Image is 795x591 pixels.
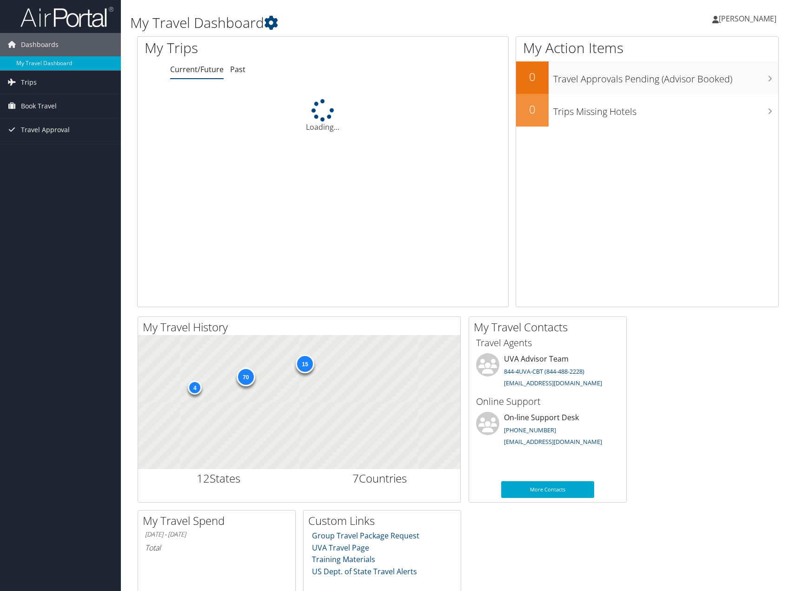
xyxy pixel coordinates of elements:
span: Trips [21,71,37,94]
h1: My Action Items [516,38,778,58]
span: Book Travel [21,94,57,118]
h3: Travel Approvals Pending (Advisor Booked) [553,68,778,86]
span: Travel Approval [21,118,70,141]
span: Dashboards [21,33,59,56]
a: UVA Travel Page [312,543,369,553]
h6: [DATE] - [DATE] [145,530,288,539]
h2: Custom Links [308,513,461,529]
h3: Online Support [476,395,619,408]
a: [PHONE_NUMBER] [504,426,556,434]
a: Training Materials [312,554,375,564]
div: 15 [296,354,314,373]
h2: My Travel Contacts [474,319,626,335]
a: Past [230,64,245,74]
a: More Contacts [501,481,594,498]
li: On-line Support Desk [471,412,624,450]
a: 844-4UVA-CBT (844-488-2228) [504,367,584,376]
h3: Trips Missing Hotels [553,101,778,118]
h2: My Travel Spend [143,513,295,529]
img: airportal-logo.png [20,6,113,28]
h3: Travel Agents [476,336,619,349]
h2: My Travel History [143,319,460,335]
a: Current/Future [170,64,224,74]
h2: 0 [516,69,549,85]
a: [PERSON_NAME] [712,5,786,33]
span: [PERSON_NAME] [719,13,776,24]
a: US Dept. of State Travel Alerts [312,566,417,577]
div: 4 [188,381,202,395]
div: 70 [236,368,255,386]
a: 0Travel Approvals Pending (Advisor Booked) [516,61,778,94]
span: 12 [197,470,210,486]
li: UVA Advisor Team [471,353,624,391]
h1: My Travel Dashboard [130,13,567,33]
a: [EMAIL_ADDRESS][DOMAIN_NAME] [504,379,602,387]
h2: States [145,470,292,486]
h2: Countries [306,470,454,486]
h2: 0 [516,101,549,117]
a: [EMAIL_ADDRESS][DOMAIN_NAME] [504,437,602,446]
h6: Total [145,543,288,553]
span: 7 [352,470,359,486]
a: Group Travel Package Request [312,531,419,541]
div: Loading... [138,99,508,133]
a: 0Trips Missing Hotels [516,94,778,127]
h1: My Trips [145,38,347,58]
